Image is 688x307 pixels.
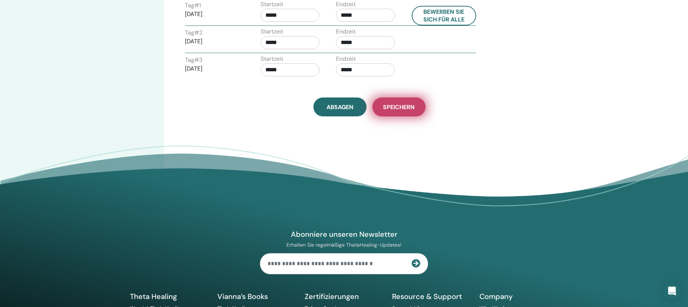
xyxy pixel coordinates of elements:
h5: Resource & Support [392,292,471,301]
label: Tag # 1 [185,1,201,10]
p: Erhalten Sie regelmäßige ThetaHealing-Updates! [260,242,428,248]
a: Absagen [313,97,367,116]
span: Absagen [327,103,353,111]
button: Bewerben Sie sich für alle [412,6,477,25]
p: [DATE] [185,37,244,46]
button: Speichern [372,97,426,116]
div: Open Intercom Messenger [663,282,681,300]
span: Speichern [383,103,415,111]
label: Startzeit [261,55,283,63]
h5: Vianna’s Books [217,292,296,301]
p: [DATE] [185,64,244,73]
label: Tag # 3 [185,56,202,64]
h4: Abonniere unseren Newsletter [260,230,428,239]
h5: Zertifizierungen [305,292,383,301]
label: Tag # 2 [185,28,202,37]
p: [DATE] [185,10,244,19]
h5: Company [479,292,558,301]
label: Endzeit [336,55,356,63]
label: Endzeit [336,27,356,36]
h5: Theta Healing [130,292,209,301]
label: Startzeit [261,27,283,36]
